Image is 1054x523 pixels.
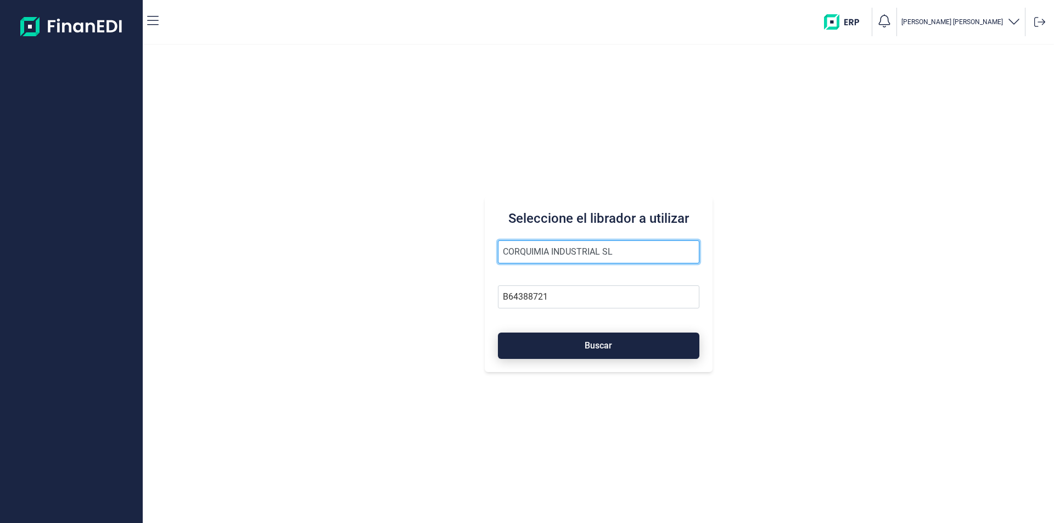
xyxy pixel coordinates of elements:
[498,285,699,308] input: Busque por NIF
[498,210,699,227] h3: Seleccione el librador a utilizar
[20,9,123,44] img: Logo de aplicación
[498,333,699,359] button: Buscar
[901,18,1003,26] p: [PERSON_NAME] [PERSON_NAME]
[824,14,867,30] img: erp
[585,341,612,350] span: Buscar
[901,14,1021,30] button: [PERSON_NAME] [PERSON_NAME]
[498,240,699,263] input: Seleccione la razón social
